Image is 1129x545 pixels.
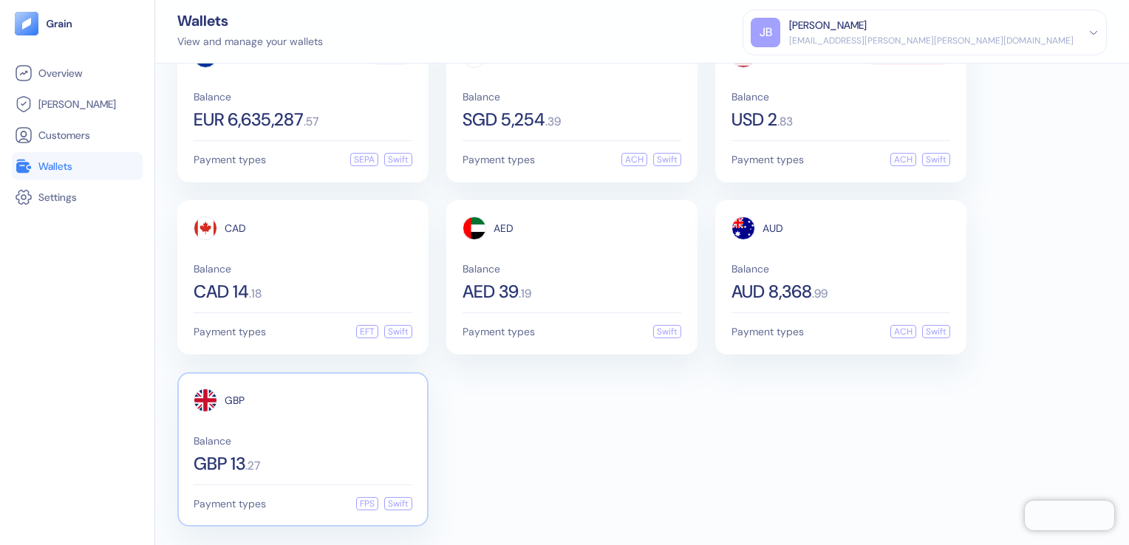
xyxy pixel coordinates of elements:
[38,128,90,143] span: Customers
[194,283,249,301] span: CAD 14
[653,153,681,166] div: Swift
[177,13,323,28] div: Wallets
[463,326,535,337] span: Payment types
[177,34,323,49] div: View and manage your wallets
[15,95,140,113] a: [PERSON_NAME]
[194,455,245,473] span: GBP 13
[653,325,681,338] div: Swift
[356,497,378,510] div: FPS
[245,460,260,472] span: . 27
[463,264,681,274] span: Balance
[751,18,780,47] div: JB
[194,92,412,102] span: Balance
[194,436,412,446] span: Balance
[38,190,77,205] span: Settings
[763,223,783,233] span: AUD
[731,264,950,274] span: Balance
[194,326,266,337] span: Payment types
[350,153,378,166] div: SEPA
[812,288,828,300] span: . 99
[194,264,412,274] span: Balance
[731,111,777,128] span: USD 2
[38,159,72,174] span: Wallets
[249,288,262,300] span: . 18
[731,154,804,165] span: Payment types
[494,223,514,233] span: AED
[38,97,116,112] span: [PERSON_NAME]
[15,126,140,144] a: Customers
[545,116,561,128] span: . 39
[463,154,535,165] span: Payment types
[194,111,304,128] span: EUR 6,635,287
[225,395,245,405] span: GBP
[225,223,246,233] span: CAD
[194,498,266,509] span: Payment types
[519,288,531,300] span: . 19
[1025,501,1114,530] iframe: Chatra live chat
[38,66,82,80] span: Overview
[384,325,412,338] div: Swift
[731,326,804,337] span: Payment types
[789,34,1074,47] div: [EMAIL_ADDRESS][PERSON_NAME][PERSON_NAME][DOMAIN_NAME]
[304,116,318,128] span: . 57
[731,92,950,102] span: Balance
[777,116,793,128] span: . 83
[15,157,140,175] a: Wallets
[789,18,867,33] div: [PERSON_NAME]
[46,18,73,29] img: logo
[356,325,378,338] div: EFT
[890,153,916,166] div: ACH
[384,497,412,510] div: Swift
[621,153,647,166] div: ACH
[922,153,950,166] div: Swift
[731,283,812,301] span: AUD 8,368
[922,325,950,338] div: Swift
[15,12,38,35] img: logo-tablet-V2.svg
[15,188,140,206] a: Settings
[15,64,140,82] a: Overview
[463,92,681,102] span: Balance
[463,283,519,301] span: AED 39
[194,154,266,165] span: Payment types
[384,153,412,166] div: Swift
[890,325,916,338] div: ACH
[463,111,545,128] span: SGD 5,254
